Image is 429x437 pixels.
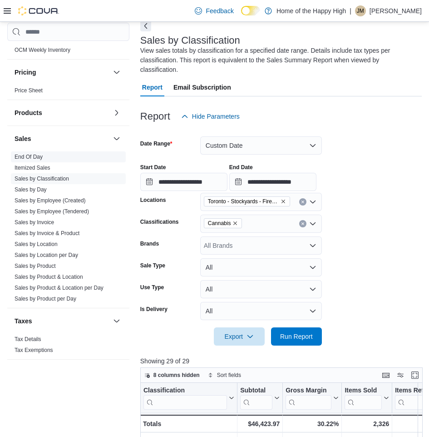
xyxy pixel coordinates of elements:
[217,372,241,379] span: Sort fields
[15,165,50,171] a: Itemized Sales
[200,280,322,298] button: All
[15,134,109,143] button: Sales
[140,262,165,269] label: Sale Type
[15,336,41,343] span: Tax Details
[345,418,389,429] div: 2,326
[140,35,240,46] h3: Sales by Classification
[208,197,279,206] span: Toronto - Stockyards - Fire & Flower
[140,306,168,313] label: Is Delivery
[140,284,164,291] label: Use Type
[15,316,109,326] button: Taxes
[345,387,382,410] div: Items Sold
[140,173,227,191] input: Press the down key to open a popover containing a calendar.
[214,327,265,346] button: Export
[141,370,203,381] button: 8 columns hidden
[357,5,364,16] span: JM
[15,263,56,269] a: Sales by Product
[15,68,109,77] button: Pricing
[18,6,59,15] img: Cova
[15,241,58,248] span: Sales by Location
[143,387,227,410] div: Classification
[7,151,129,308] div: Sales
[15,176,69,182] a: Sales by Classification
[15,252,78,258] a: Sales by Location per Day
[395,370,406,381] button: Display options
[355,5,366,16] div: Jayrell McDonald
[240,387,272,410] div: Subtotal
[240,387,280,410] button: Subtotal
[143,387,234,410] button: Classification
[15,68,36,77] h3: Pricing
[345,387,389,410] button: Items Sold
[191,2,237,20] a: Feedback
[111,316,122,326] button: Taxes
[140,111,170,122] h3: Report
[15,197,86,204] a: Sales by Employee (Created)
[204,218,242,228] span: Cannabis
[208,219,231,228] span: Cannabis
[15,230,79,237] span: Sales by Invoice & Product
[409,370,420,381] button: Enter fullscreen
[309,198,316,206] button: Open list of options
[142,78,163,96] span: Report
[153,372,200,379] span: 8 columns hidden
[140,196,166,204] label: Locations
[111,67,122,78] button: Pricing
[15,87,43,94] a: Price Sheet
[15,316,32,326] h3: Taxes
[15,108,109,117] button: Products
[15,274,83,280] a: Sales by Product & Location
[173,78,231,96] span: Email Subscription
[232,221,238,226] button: Remove Cannabis from selection in this group
[281,199,286,204] button: Remove Toronto - Stockyards - Fire & Flower from selection in this group
[15,208,89,215] span: Sales by Employee (Tendered)
[15,108,42,117] h3: Products
[15,186,47,193] a: Sales by Day
[345,387,382,395] div: Items Sold
[178,107,243,126] button: Hide Parameters
[219,327,259,346] span: Export
[241,15,242,16] span: Dark Mode
[370,5,422,16] p: [PERSON_NAME]
[15,219,54,226] span: Sales by Invoice
[15,154,43,160] a: End Of Day
[240,387,272,395] div: Subtotal
[286,387,331,410] div: Gross Margin
[395,387,429,395] div: Items Ref
[15,285,104,291] a: Sales by Product & Location per Day
[15,347,53,353] a: Tax Exemptions
[140,140,173,147] label: Date Range
[111,133,122,144] button: Sales
[286,418,339,429] div: 30.22%
[286,387,331,395] div: Gross Margin
[15,241,58,247] a: Sales by Location
[15,230,79,236] a: Sales by Invoice & Product
[229,173,316,191] input: Press the down key to open a popover containing a calendar.
[350,5,351,16] p: |
[204,370,245,381] button: Sort fields
[299,220,306,227] button: Clear input
[7,334,129,359] div: Taxes
[15,296,76,302] a: Sales by Product per Day
[229,164,253,171] label: End Date
[15,46,70,54] span: OCM Weekly Inventory
[15,262,56,270] span: Sales by Product
[309,220,316,227] button: Open list of options
[15,134,31,143] h3: Sales
[395,387,429,410] div: Items Ref
[15,336,41,342] a: Tax Details
[140,218,179,226] label: Classifications
[192,112,240,121] span: Hide Parameters
[200,136,322,155] button: Custom Date
[15,153,43,161] span: End Of Day
[200,302,322,320] button: All
[204,196,290,206] span: Toronto - Stockyards - Fire & Flower
[111,107,122,118] button: Products
[140,164,166,171] label: Start Date
[276,5,346,16] p: Home of the Happy High
[7,85,129,100] div: Pricing
[140,357,426,366] p: Showing 29 of 29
